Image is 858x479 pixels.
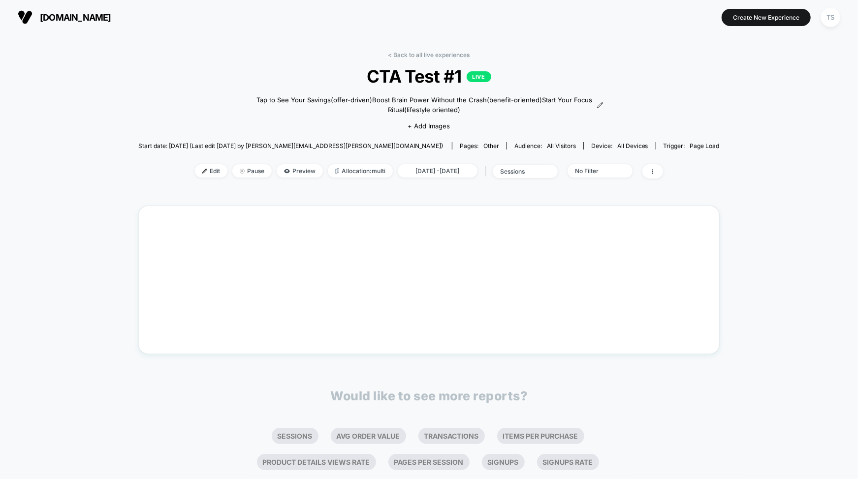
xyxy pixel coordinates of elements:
[547,142,576,150] span: All Visitors
[40,12,111,23] span: [DOMAIN_NAME]
[388,51,470,59] a: < Back to all live experiences
[272,428,318,444] li: Sessions
[500,168,540,175] div: sessions
[690,142,720,150] span: Page Load
[408,122,450,130] span: + Add Images
[232,164,272,178] span: Pause
[331,389,528,403] p: Would like to see more reports?
[575,167,614,175] div: No Filter
[483,142,499,150] span: other
[167,66,690,87] span: CTA Test #1
[257,454,376,470] li: Product Details Views Rate
[467,71,491,82] p: LIVE
[138,142,443,150] span: Start date: [DATE] (Last edit [DATE] by [PERSON_NAME][EMAIL_ADDRESS][PERSON_NAME][DOMAIN_NAME])
[821,8,840,27] div: TS
[18,10,32,25] img: Visually logo
[818,7,843,28] button: TS
[722,9,811,26] button: Create New Experience
[514,142,576,150] div: Audience:
[537,454,599,470] li: Signups Rate
[328,164,393,178] span: Allocation: multi
[482,454,525,470] li: Signups
[418,428,485,444] li: Transactions
[583,142,656,150] span: Device:
[335,168,339,174] img: rebalance
[277,164,323,178] span: Preview
[202,169,207,174] img: edit
[254,95,594,115] span: Tap to See Your Savings(offer-driven)Boost Brain Power Without the Crash(benefit-oriented)Start Y...
[398,164,477,178] span: [DATE] - [DATE]
[331,428,406,444] li: Avg Order Value
[664,142,720,150] div: Trigger:
[497,428,584,444] li: Items Per Purchase
[195,164,227,178] span: Edit
[460,142,499,150] div: Pages:
[388,454,470,470] li: Pages Per Session
[617,142,648,150] span: all devices
[482,164,493,179] span: |
[15,9,114,25] button: [DOMAIN_NAME]
[240,169,245,174] img: end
